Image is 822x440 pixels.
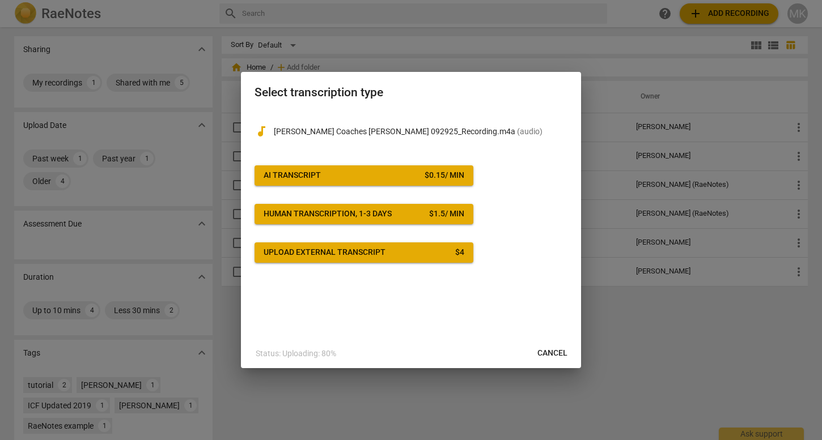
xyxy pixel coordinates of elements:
div: $ 4 [455,247,464,258]
div: Upload external transcript [264,247,385,258]
button: Cancel [528,343,577,364]
span: ( audio ) [517,127,543,136]
div: $ 1.5 / min [429,208,464,220]
div: Human transcription, 1-3 days [264,208,392,220]
p: Minal Coaches Mary 092925_Recording.m4a(audio) [274,126,567,138]
div: $ 0.15 / min [425,170,464,181]
h2: Select transcription type [255,86,567,100]
span: Cancel [537,348,567,359]
span: audiotrack [255,125,268,138]
button: Human transcription, 1-3 days$1.5/ min [255,204,473,224]
div: AI Transcript [264,170,321,181]
button: AI Transcript$0.15/ min [255,165,473,186]
button: Upload external transcript$4 [255,242,473,263]
p: Status: Uploading: 80% [256,348,336,360]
